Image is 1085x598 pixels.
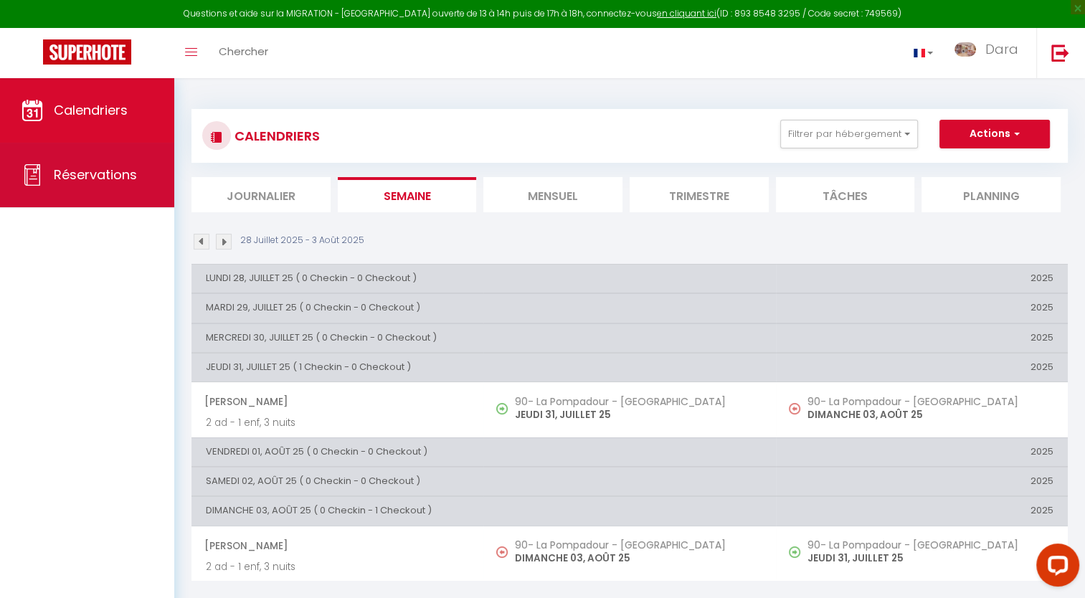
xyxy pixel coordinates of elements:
[630,177,769,212] li: Trimestre
[776,437,1068,466] th: 2025
[191,437,776,466] th: VENDREDI 01, AOÛT 25 ( 0 Checkin - 0 Checkout )
[219,44,268,59] span: Chercher
[780,120,918,148] button: Filtrer par hébergement
[776,323,1068,352] th: 2025
[206,559,469,574] p: 2 ad - 1 enf, 3 nuits
[807,407,1053,422] p: DIMANCHE 03, AOÛT 25
[191,468,776,496] th: SAMEDI 02, AOÛT 25 ( 0 Checkin - 0 Checkout )
[657,7,716,19] a: en cliquant ici
[483,177,622,212] li: Mensuel
[515,539,761,551] h5: 90- La Pompadour - [GEOGRAPHIC_DATA]
[1025,538,1085,598] iframe: LiveChat chat widget
[515,396,761,407] h5: 90- La Pompadour - [GEOGRAPHIC_DATA]
[496,546,508,558] img: NO IMAGE
[807,539,1053,551] h5: 90- La Pompadour - [GEOGRAPHIC_DATA]
[789,403,800,414] img: NO IMAGE
[206,415,469,430] p: 2 ad - 1 enf, 3 nuits
[204,532,469,559] span: [PERSON_NAME]
[954,42,976,57] img: ...
[776,497,1068,526] th: 2025
[54,166,137,184] span: Réservations
[515,551,761,566] p: DIMANCHE 03, AOÛT 25
[1051,44,1069,62] img: logout
[807,396,1053,407] h5: 90- La Pompadour - [GEOGRAPHIC_DATA]
[776,353,1068,381] th: 2025
[240,234,364,247] p: 28 Juillet 2025 - 3 Août 2025
[944,28,1036,78] a: ... Dara
[191,264,776,293] th: LUNDI 28, JUILLET 25 ( 0 Checkin - 0 Checkout )
[939,120,1050,148] button: Actions
[191,177,331,212] li: Journalier
[776,294,1068,323] th: 2025
[191,294,776,323] th: MARDI 29, JUILLET 25 ( 0 Checkin - 0 Checkout )
[54,101,128,119] span: Calendriers
[789,546,800,558] img: NO IMAGE
[208,28,279,78] a: Chercher
[231,120,320,152] h3: CALENDRIERS
[191,353,776,381] th: JEUDI 31, JUILLET 25 ( 1 Checkin - 0 Checkout )
[191,497,776,526] th: DIMANCHE 03, AOÛT 25 ( 0 Checkin - 1 Checkout )
[204,388,469,415] span: [PERSON_NAME]
[191,323,776,352] th: MERCREDI 30, JUILLET 25 ( 0 Checkin - 0 Checkout )
[807,551,1053,566] p: JEUDI 31, JUILLET 25
[776,177,915,212] li: Tâches
[338,177,477,212] li: Semaine
[43,39,131,65] img: Super Booking
[921,177,1061,212] li: Planning
[776,264,1068,293] th: 2025
[776,468,1068,496] th: 2025
[515,407,761,422] p: JEUDI 31, JUILLET 25
[985,40,1018,58] span: Dara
